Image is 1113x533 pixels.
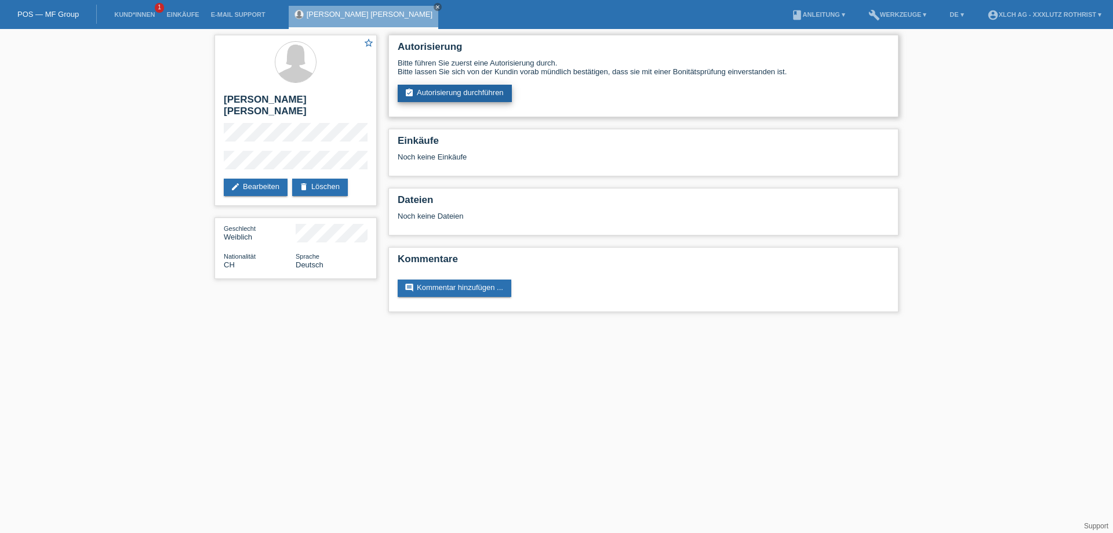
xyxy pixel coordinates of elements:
h2: Dateien [398,194,889,212]
a: [PERSON_NAME] [PERSON_NAME] [307,10,432,19]
a: buildWerkzeuge ▾ [863,11,933,18]
h2: Einkäufe [398,135,889,153]
a: assignment_turned_inAutorisierung durchführen [398,85,512,102]
span: Nationalität [224,253,256,260]
div: Weiblich [224,224,296,241]
h2: [PERSON_NAME] [PERSON_NAME] [224,94,368,123]
a: deleteLöschen [292,179,348,196]
span: Sprache [296,253,319,260]
i: comment [405,283,414,292]
a: close [434,3,442,11]
a: Support [1084,522,1108,530]
i: star_border [363,38,374,48]
a: POS — MF Group [17,10,79,19]
i: delete [299,182,308,191]
div: Noch keine Einkäufe [398,153,889,170]
span: Geschlecht [224,225,256,232]
a: editBearbeiten [224,179,288,196]
i: assignment_turned_in [405,88,414,97]
span: Deutsch [296,260,323,269]
i: account_circle [987,9,999,21]
span: 1 [155,3,164,13]
a: bookAnleitung ▾ [785,11,851,18]
i: edit [231,182,240,191]
span: Schweiz [224,260,235,269]
a: E-Mail Support [205,11,271,18]
div: Bitte führen Sie zuerst eine Autorisierung durch. Bitte lassen Sie sich von der Kundin vorab münd... [398,59,889,76]
h2: Kommentare [398,253,889,271]
div: Noch keine Dateien [398,212,752,220]
h2: Autorisierung [398,41,889,59]
a: Kund*innen [108,11,161,18]
i: book [791,9,803,21]
a: star_border [363,38,374,50]
a: account_circleXLCH AG - XXXLutz Rothrist ▾ [981,11,1107,18]
a: commentKommentar hinzufügen ... [398,280,511,297]
i: close [435,4,441,10]
a: DE ▾ [944,11,969,18]
a: Einkäufe [161,11,205,18]
i: build [868,9,880,21]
